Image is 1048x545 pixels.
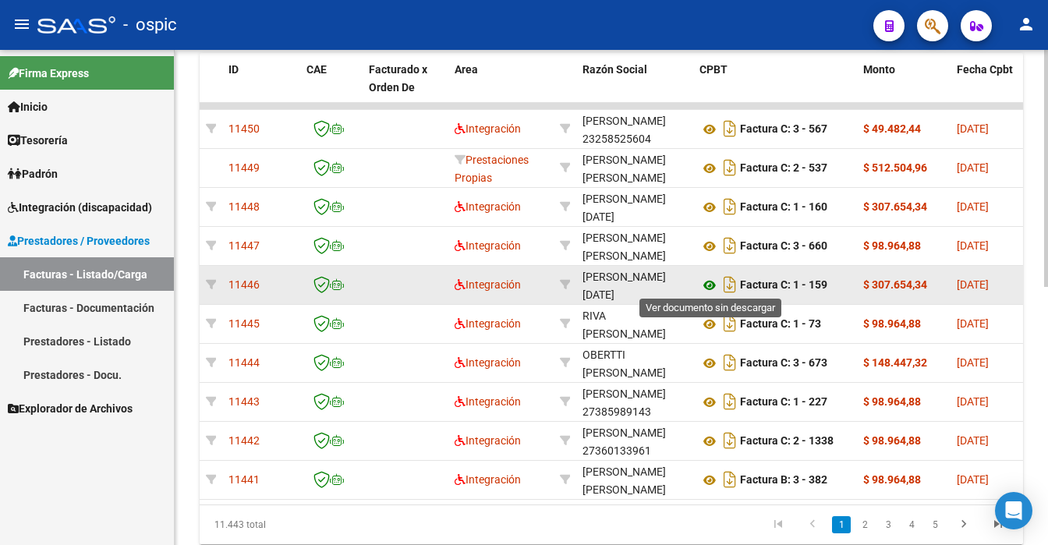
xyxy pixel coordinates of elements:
[123,8,177,42] span: - ospic
[957,434,989,447] span: [DATE]
[582,385,666,403] div: [PERSON_NAME]
[228,63,239,76] span: ID
[228,278,260,291] span: 11446
[720,389,740,414] i: Descargar documento
[582,385,687,418] div: 27385989143
[740,396,827,409] strong: Factura C: 1 - 227
[720,428,740,453] i: Descargar documento
[957,239,989,252] span: [DATE]
[853,511,876,538] li: page 2
[957,317,989,330] span: [DATE]
[228,122,260,135] span: 11450
[957,200,989,213] span: [DATE]
[957,356,989,369] span: [DATE]
[983,516,1013,533] a: go to last page
[957,161,989,174] span: [DATE]
[200,505,362,544] div: 11.443 total
[720,350,740,375] i: Descargar documento
[951,53,1021,122] datatable-header-cell: Fecha Cpbt
[8,132,68,149] span: Tesorería
[863,395,921,408] strong: $ 98.964,88
[832,516,851,533] a: 1
[740,201,827,214] strong: Factura C: 1 - 160
[720,194,740,219] i: Descargar documento
[582,424,666,442] div: [PERSON_NAME]
[455,395,521,408] span: Integración
[8,165,58,182] span: Padrón
[455,356,521,369] span: Integración
[369,63,427,94] span: Facturado x Orden De
[863,122,921,135] strong: $ 49.482,44
[720,467,740,492] i: Descargar documento
[582,151,687,184] div: 20285305420
[8,400,133,417] span: Explorador de Archivos
[863,161,927,174] strong: $ 512.504,96
[863,63,895,76] span: Monto
[863,278,927,291] strong: $ 307.654,34
[957,122,989,135] span: [DATE]
[720,233,740,258] i: Descargar documento
[830,511,853,538] li: page 1
[957,278,989,291] span: [DATE]
[228,395,260,408] span: 11443
[863,434,921,447] strong: $ 98.964,88
[863,317,921,330] strong: $ 98.964,88
[455,317,521,330] span: Integración
[863,239,921,252] strong: $ 98.964,88
[863,356,927,369] strong: $ 148.447,32
[876,511,900,538] li: page 3
[8,232,150,249] span: Prestadores / Proveedores
[455,200,521,213] span: Integración
[582,151,687,187] div: [PERSON_NAME] [PERSON_NAME]
[740,279,827,292] strong: Factura C: 1 - 159
[8,98,48,115] span: Inicio
[228,434,260,447] span: 11442
[582,307,687,340] div: 27388177360
[455,154,529,184] span: Prestaciones Propias
[740,474,827,487] strong: Factura B: 3 - 382
[228,161,260,174] span: 11449
[699,63,728,76] span: CPBT
[455,473,521,486] span: Integración
[740,123,827,136] strong: Factura C: 3 - 567
[740,435,834,448] strong: Factura C: 2 - 1338
[1017,15,1036,34] mat-icon: person
[582,63,647,76] span: Razón Social
[582,307,687,343] div: RIVA [PERSON_NAME]
[363,53,448,122] datatable-header-cell: Facturado x Orden De
[228,200,260,213] span: 11448
[582,268,687,301] div: 27372036880
[720,311,740,336] i: Descargar documento
[926,516,944,533] a: 5
[455,239,521,252] span: Integración
[763,516,793,533] a: go to first page
[720,116,740,141] i: Descargar documento
[455,278,521,291] span: Integración
[448,53,554,122] datatable-header-cell: Area
[582,463,687,496] div: 27298526498
[740,240,827,253] strong: Factura C: 3 - 660
[576,53,693,122] datatable-header-cell: Razón Social
[228,356,260,369] span: 11444
[900,511,923,538] li: page 4
[740,357,827,370] strong: Factura C: 3 - 673
[582,424,687,457] div: 27360133961
[582,112,687,145] div: 23258525604
[582,463,687,499] div: [PERSON_NAME] [PERSON_NAME]
[582,346,687,379] div: 27167457075
[957,473,989,486] span: [DATE]
[582,112,666,130] div: [PERSON_NAME]
[228,473,260,486] span: 11441
[12,15,31,34] mat-icon: menu
[582,190,687,226] div: [PERSON_NAME][DATE]
[949,516,979,533] a: go to next page
[8,65,89,82] span: Firma Express
[863,473,921,486] strong: $ 98.964,88
[879,516,898,533] a: 3
[228,317,260,330] span: 11445
[582,229,687,262] div: 23259423929
[957,395,989,408] span: [DATE]
[798,516,827,533] a: go to previous page
[582,268,687,304] div: [PERSON_NAME][DATE]
[222,53,300,122] datatable-header-cell: ID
